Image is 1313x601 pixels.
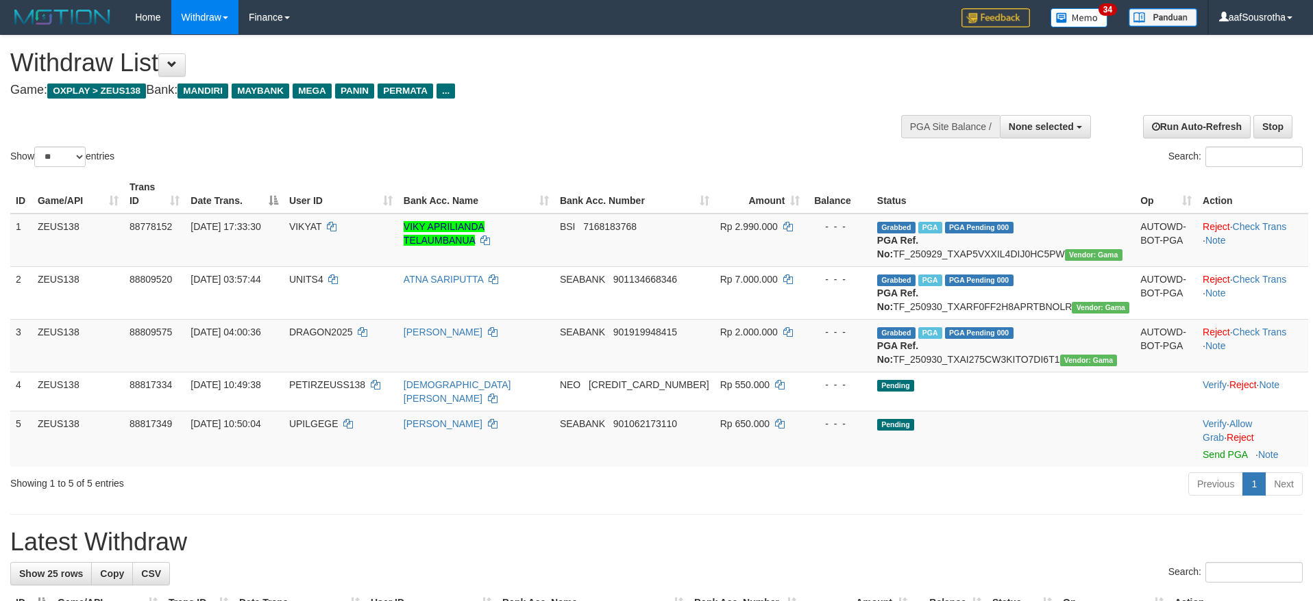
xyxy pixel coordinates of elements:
a: Show 25 rows [10,562,92,585]
span: Pending [877,419,914,431]
span: PGA Pending [945,274,1014,286]
a: Stop [1253,115,1292,138]
a: Verify [1203,379,1227,390]
span: Rp 2.990.000 [720,221,778,232]
img: Feedback.jpg [961,8,1030,27]
td: ZEUS138 [32,319,124,372]
a: Reject [1203,327,1230,337]
td: 4 [10,372,32,411]
span: PERMATA [378,84,433,99]
label: Search: [1168,562,1303,583]
span: Marked by aafkaynarin [918,327,942,339]
span: Vendor URL: https://trx31.1velocity.biz [1072,302,1129,314]
span: [DATE] 17:33:30 [191,221,260,232]
span: Show 25 rows [19,568,83,579]
select: Showentries [34,146,86,167]
span: 88778152 [130,221,172,232]
span: 88817349 [130,418,172,429]
td: ZEUS138 [32,411,124,467]
a: Verify [1203,418,1227,429]
div: - - - [811,272,866,286]
th: Status [872,175,1135,214]
a: Previous [1188,472,1243,496]
span: NEO [560,379,580,390]
td: 1 [10,214,32,267]
span: Vendor URL: https://trx31.1velocity.biz [1060,355,1118,366]
td: AUTOWD-BOT-PGA [1135,319,1197,372]
th: ID [10,175,32,214]
th: Amount: activate to sort column ascending [715,175,806,214]
span: MAYBANK [232,84,289,99]
span: [DATE] 10:49:38 [191,379,260,390]
th: Action [1197,175,1308,214]
span: PGA Pending [945,222,1014,233]
td: AUTOWD-BOT-PGA [1135,266,1197,319]
div: - - - [811,220,866,233]
span: VIKYAT [289,221,321,232]
td: · · [1197,214,1308,267]
td: ZEUS138 [32,372,124,411]
a: VIKY APRILIANDA TELAUMBANUA [404,221,484,246]
span: OXPLAY > ZEUS138 [47,84,146,99]
span: Copy 901062173110 to clipboard [613,418,677,429]
div: - - - [811,417,866,431]
b: PGA Ref. No: [877,287,918,312]
span: PANIN [335,84,374,99]
span: Copy 7168183768 to clipboard [583,221,637,232]
span: 88817334 [130,379,172,390]
span: Grabbed [877,327,916,339]
div: - - - [811,325,866,339]
span: Rp 2.000.000 [720,327,778,337]
span: SEABANK [560,418,605,429]
span: Marked by aafchomsokheang [918,222,942,233]
th: User ID: activate to sort column ascending [284,175,398,214]
a: CSV [132,562,170,585]
td: · · [1197,319,1308,372]
span: 88809520 [130,274,172,285]
a: Note [1258,449,1279,460]
td: ZEUS138 [32,266,124,319]
span: None selected [1009,121,1074,132]
span: PGA Pending [945,327,1014,339]
span: SEABANK [560,327,605,337]
th: Date Trans.: activate to sort column descending [185,175,284,214]
span: Rp 550.000 [720,379,770,390]
td: 2 [10,266,32,319]
a: Note [1205,340,1226,351]
a: Note [1260,379,1280,390]
a: Note [1205,235,1226,246]
b: PGA Ref. No: [877,235,918,259]
span: CSV [141,568,161,579]
span: SEABANK [560,274,605,285]
span: Rp 7.000.000 [720,274,778,285]
span: Pending [877,380,914,392]
h4: Game: Bank: [10,84,861,97]
img: panduan.png [1129,8,1197,27]
td: TF_250929_TXAP5VXXIL4DIJ0HC5PW [872,214,1135,267]
div: Showing 1 to 5 of 5 entries [10,471,537,490]
a: Check Trans [1233,221,1287,232]
span: [DATE] 04:00:36 [191,327,260,337]
th: Bank Acc. Number: activate to sort column ascending [554,175,715,214]
span: UNITS4 [289,274,323,285]
span: Copy [100,568,124,579]
span: [DATE] 03:57:44 [191,274,260,285]
a: ATNA SARIPUTTA [404,274,483,285]
a: Allow Grab [1203,418,1252,443]
a: Send PGA [1203,449,1247,460]
a: [DEMOGRAPHIC_DATA][PERSON_NAME] [404,379,511,404]
span: BSI [560,221,576,232]
span: Rp 650.000 [720,418,770,429]
a: Run Auto-Refresh [1143,115,1251,138]
span: · [1203,418,1252,443]
span: Grabbed [877,274,916,286]
td: · · [1197,372,1308,411]
input: Search: [1205,562,1303,583]
td: · · [1197,411,1308,467]
td: · · [1197,266,1308,319]
a: [PERSON_NAME] [404,327,482,337]
td: 3 [10,319,32,372]
span: 88809575 [130,327,172,337]
span: DRAGON2025 [289,327,353,337]
a: 1 [1242,472,1266,496]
